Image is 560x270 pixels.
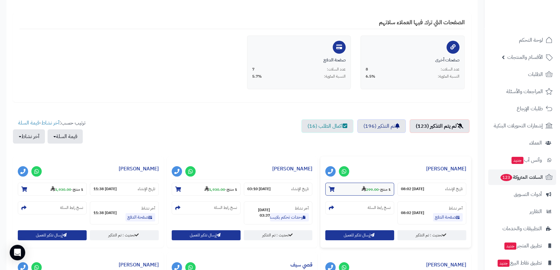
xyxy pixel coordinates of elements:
small: - [50,186,83,192]
small: - [204,186,237,192]
section: نسخ رابط السلة [325,201,394,214]
h4: الصفحات التي ترك فيها العملاء سلاتهم [19,19,465,29]
span: العملاء [529,138,542,147]
button: إرسال تذكير للعميل [325,230,394,240]
strong: [DATE] 08:02 [401,210,424,216]
a: تحديث : تم التذكير [244,230,313,240]
strong: 1,930.00 [204,187,225,192]
a: [PERSON_NAME] [426,261,466,269]
strong: [DATE] 11:38 [93,210,117,216]
span: الطلبات [528,70,543,79]
strong: 1 منتج [73,187,83,192]
span: تطبيق نقاط البيع [497,258,542,267]
small: نسخ رابط السلة [60,205,83,211]
a: أدوات التسويق [488,187,556,202]
a: صفحة الدفع [433,213,463,221]
a: [PERSON_NAME] [426,165,466,173]
span: لوحة التحكم [519,36,543,45]
small: تاريخ الإنشاء [445,186,463,192]
strong: 299.00 [361,187,379,192]
span: تطبيق المتجر [504,241,542,250]
a: المراجعات والأسئلة [488,84,556,99]
small: آخر نشاط [295,205,309,211]
span: عدد السلات: [327,67,346,72]
span: 8 [366,67,368,72]
span: المراجعات والأسئلة [506,87,543,96]
small: آخر نشاط [449,205,463,211]
a: السلات المتروكة123 [488,169,556,185]
section: 1 منتج-1,930.00 [18,183,87,196]
a: العملاء [488,135,556,151]
section: نسخ رابط السلة [18,201,87,214]
span: التقارير [530,207,542,216]
strong: 1,930.00 [50,187,71,192]
button: إرسال تذكير للعميل [172,230,241,240]
strong: 1 منتج [380,187,391,192]
a: لوحة التحكم [488,32,556,48]
a: قصي سيف [290,261,312,269]
small: تاريخ الإنشاء [138,186,155,192]
a: تطبيق المتجرجديد [488,238,556,254]
span: النسبة المئوية: [324,74,346,79]
a: طلبات الإرجاع [488,101,556,116]
small: آخر نشاط [141,205,155,211]
a: وآتس آبجديد [488,152,556,168]
a: إشعارات التحويلات البنكية [488,118,556,134]
a: قيمة السلة [18,119,39,127]
span: جديد [498,260,510,267]
a: تحديث : تم التذكير [397,230,466,240]
section: 1 منتج-1,930.00 [172,183,241,196]
span: طلبات الإرجاع [517,104,543,113]
span: التطبيقات والخدمات [502,224,542,233]
a: [PERSON_NAME] [119,165,159,173]
span: أدوات التسويق [514,190,542,199]
span: إشعارات التحويلات البنكية [494,121,543,130]
section: 1 منتج-299.00 [325,183,394,196]
a: آخر نشاط [41,119,59,127]
span: الأقسام والمنتجات [507,53,543,62]
small: - [361,186,391,192]
button: إرسال تذكير للعميل [18,230,87,240]
a: [PERSON_NAME] [119,261,159,269]
div: Open Intercom Messenger [10,245,25,260]
button: آخر نشاط [13,129,45,144]
span: 7 [252,67,254,72]
span: 6.5% [366,74,375,79]
section: نسخ رابط السلة [172,201,241,214]
a: وحدات تحكم بلايستيشن 4 [270,213,309,221]
span: السلات المتروكة [500,173,543,182]
div: صفحة الدفع [252,57,346,63]
strong: [DATE] 08:02 [401,186,424,192]
a: التطبيقات والخدمات [488,221,556,236]
a: الطلبات [488,67,556,82]
span: جديد [504,243,516,250]
a: تحديث : تم التذكير [90,230,159,240]
strong: [DATE] 03:37 [247,207,270,218]
a: اكمال الطلب (16) [301,119,353,133]
a: صفحة الدفع [125,213,155,221]
span: جديد [512,157,523,164]
span: وآتس آب [511,156,542,165]
a: تم التذكير (196) [357,119,406,133]
span: 5.7% [252,74,262,79]
div: صفحات أخرى [366,57,459,63]
strong: [DATE] 11:38 [93,186,117,192]
a: التقارير [488,204,556,219]
span: النسبة المئوية: [438,74,459,79]
strong: [DATE] 03:10 [247,186,271,192]
a: [PERSON_NAME] [272,165,312,173]
button: قيمة السلة [48,129,83,144]
ul: ترتيب حسب: - [13,119,85,144]
small: نسخ رابط السلة [368,205,391,211]
small: نسخ رابط السلة [214,205,237,211]
strong: 1 منتج [227,187,237,192]
span: 123 [501,174,512,181]
a: لم يتم التذكير (123) [410,119,469,133]
small: تاريخ الإنشاء [291,186,309,192]
span: عدد السلات: [441,67,459,72]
